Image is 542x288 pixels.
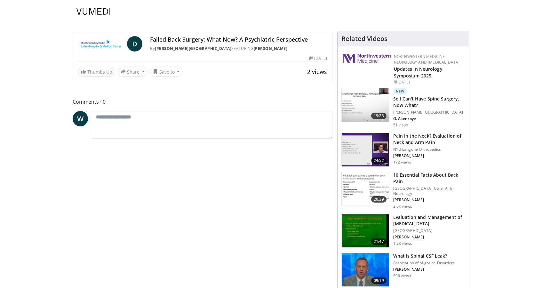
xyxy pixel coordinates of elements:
a: D [127,36,142,52]
a: Thumbs Up [78,67,115,77]
a: 21:47 Evaluation and Management of [MEDICAL_DATA] [GEOGRAPHIC_DATA] [PERSON_NAME] 1.2K views [341,214,465,248]
p: [GEOGRAPHIC_DATA][US_STATE] Neurology [393,186,465,196]
p: New [393,88,407,94]
h4: Related Videos [341,35,387,43]
span: 21:47 [371,238,387,245]
p: [PERSON_NAME][GEOGRAPHIC_DATA] [393,110,465,115]
span: Comments 0 [73,98,332,106]
p: NYU Langone Orthopedics [393,147,465,152]
span: 24:52 [371,157,387,164]
h3: What is Spinal CSF Leak? [393,253,455,259]
button: Save to [150,67,183,77]
p: Jeremy Cutsforth-Gregory [393,267,455,272]
h4: Failed Back Surgery: What Now? A Psychiatric Perspective [150,36,327,43]
button: Share [118,67,147,77]
h3: So I Can't Have Spine Surgery, Now What? [393,96,465,108]
h3: Pain in the Neck? Evaluation of Neck and Arm Pain [393,133,465,146]
div: [DATE] [309,55,327,61]
a: 20:39 10 Essential Facts About Back Pain [GEOGRAPHIC_DATA][US_STATE] Neurology [PERSON_NAME] 2.6K... [341,172,465,209]
img: 87498083-e7cd-4d88-9c6f-76e15609e08c.150x105_q85_crop-smart_upscale.jpg [342,214,389,248]
img: 2a462fb6-9365-492a-ac79-3166a6f924d8.png.150x105_q85_autocrop_double_scale_upscale_version-0.2.jpg [343,54,391,63]
a: Updates in Neurology Symposium 2025 [394,66,442,79]
span: 2 views [307,68,327,76]
p: 1.2K views [393,241,412,246]
div: [DATE] [394,79,464,85]
p: 172 views [393,160,411,165]
h3: 10 Essential Facts About Back Pain [393,172,465,185]
a: 09:19 What is Spinal CSF Leak? Association of Migraine Disorders [PERSON_NAME] 206 views [341,253,465,287]
img: c4373fc0-6c06-41b5-9b74-66e3a29521fb.150x105_q85_crop-smart_upscale.jpg [342,88,389,122]
img: 862b55a8-7bf7-467c-85be-d01c48ea1d6d.150x105_q85_crop-smart_upscale.jpg [342,172,389,205]
div: By FEATURING [150,46,327,52]
p: Alberto Martinez-Arizala [393,235,465,240]
span: 09:19 [371,277,387,284]
img: Lahey Hospital & Medical Center [78,36,124,52]
h3: Evaluation and Management of [MEDICAL_DATA] [393,214,465,227]
p: 206 views [393,273,411,278]
a: 19:23 New So I Can't Have Spine Surgery, Now What? [PERSON_NAME][GEOGRAPHIC_DATA] O. Akenroye 51 ... [341,88,465,128]
a: 24:52 Pain in the Neck? Evaluation of Neck and Arm Pain NYU Langone Orthopedics [PERSON_NAME] 172... [341,133,465,167]
img: 31ccb23e-bab6-402c-b155-47e7ff97b25a.150x105_q85_crop-smart_upscale.jpg [342,133,389,166]
p: 2.6K views [393,204,412,209]
p: Jonathan Stieber [393,153,465,158]
a: Northwestern Medicine Neurology and [MEDICAL_DATA] [394,54,460,65]
img: VuMedi Logo [76,8,110,15]
p: Association of Migraine Disorders [393,260,455,266]
span: 20:39 [371,196,387,203]
img: 949f9eea-4e50-4258-a3c9-54db4d2adaaf.150x105_q85_crop-smart_upscale.jpg [342,253,389,286]
a: [PERSON_NAME][GEOGRAPHIC_DATA] [155,46,231,51]
a: W [73,111,88,126]
p: Olusola Akenroye [393,116,465,121]
p: 51 views [393,123,409,128]
p: [GEOGRAPHIC_DATA] [393,228,465,233]
span: 19:23 [371,113,387,119]
p: Ligia V. Onofrei [393,197,465,203]
a: [PERSON_NAME] [254,46,288,51]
